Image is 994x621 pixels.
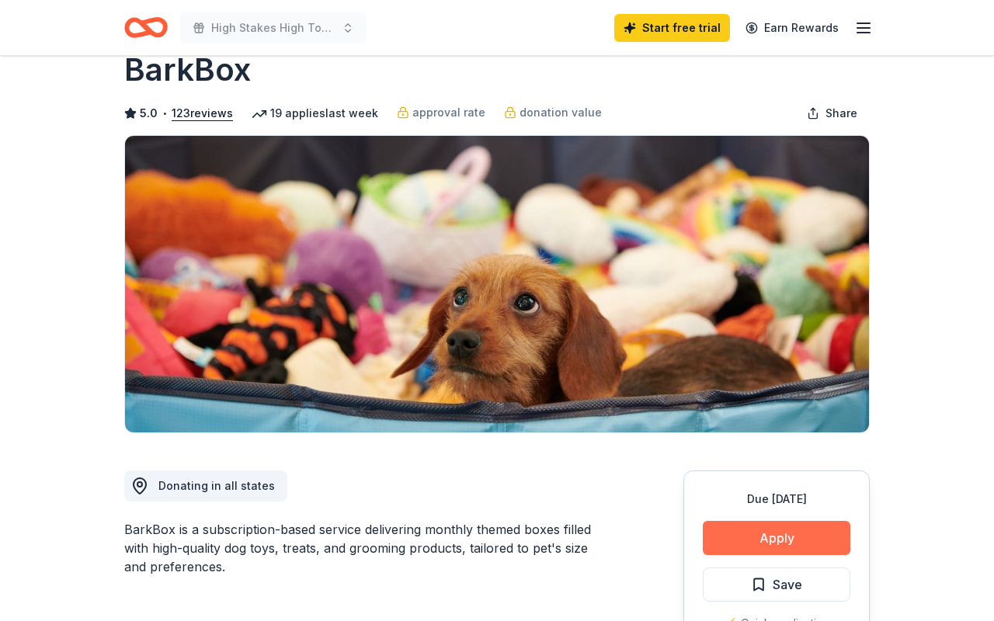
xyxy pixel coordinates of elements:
[794,98,870,129] button: Share
[158,479,275,492] span: Donating in all states
[172,104,233,123] button: 123reviews
[825,104,857,123] span: Share
[125,136,869,432] img: Image for BarkBox
[614,14,730,42] a: Start free trial
[211,19,335,37] span: High Stakes High Tops and Higher Hopes
[736,14,848,42] a: Earn Rewards
[773,574,802,595] span: Save
[703,521,850,555] button: Apply
[520,103,602,122] span: donation value
[412,103,485,122] span: approval rate
[180,12,367,43] button: High Stakes High Tops and Higher Hopes
[124,9,168,46] a: Home
[703,490,850,508] div: Due [DATE]
[397,103,485,122] a: approval rate
[703,567,850,602] button: Save
[124,520,609,576] div: BarkBox is a subscription-based service delivering monthly themed boxes filled with high-quality ...
[252,104,378,123] div: 19 applies last week
[504,103,602,122] a: donation value
[124,48,251,92] h1: BarkBox
[140,104,158,123] span: 5.0
[162,107,168,120] span: •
